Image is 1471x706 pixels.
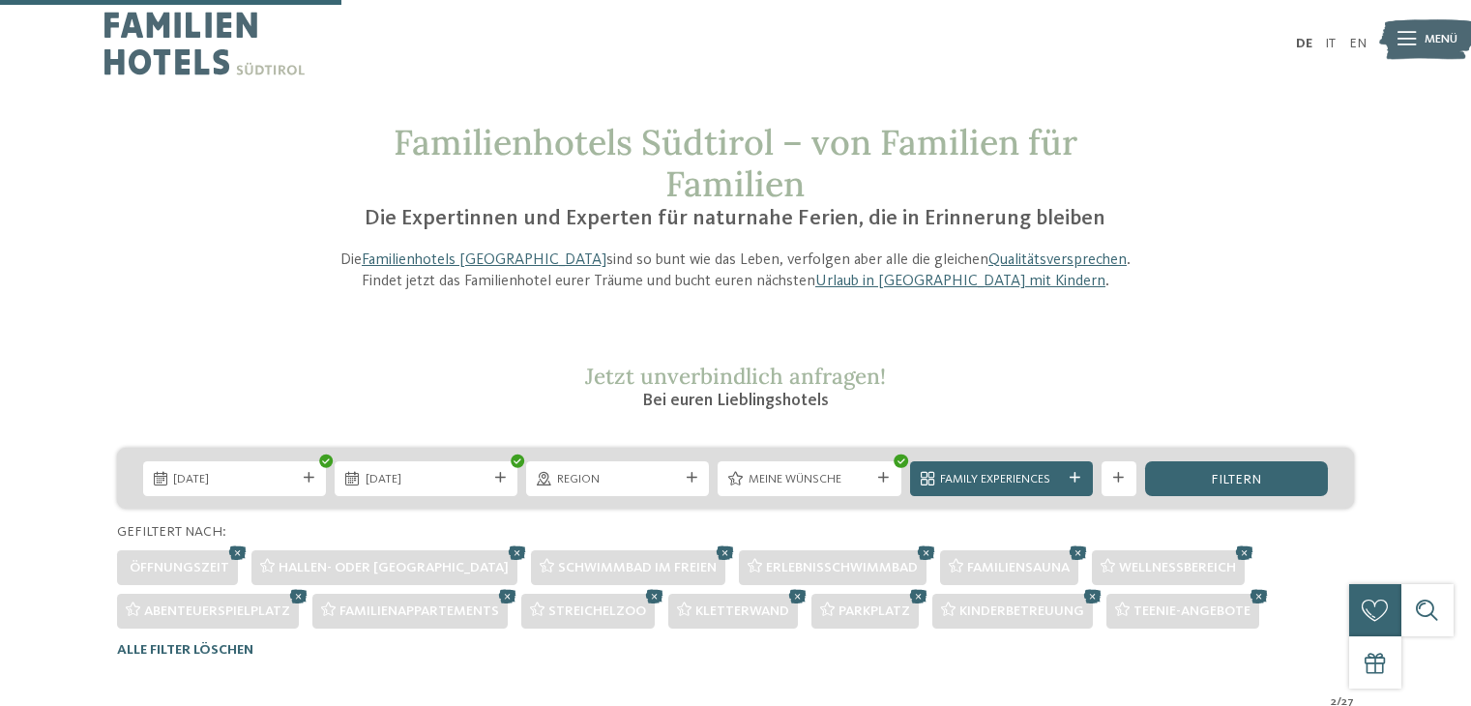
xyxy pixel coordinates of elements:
p: Die sind so bunt wie das Leben, verfolgen aber alle die gleichen . Findet jetzt das Familienhotel... [322,250,1150,293]
span: [DATE] [173,471,295,488]
span: Gefiltert nach: [117,525,226,539]
span: Abenteuerspielplatz [144,604,290,618]
span: Bei euren Lieblingshotels [642,392,829,409]
span: Wellnessbereich [1119,561,1236,574]
span: Meine Wünsche [749,471,870,488]
span: Region [557,471,679,488]
a: IT [1325,37,1336,50]
span: Parkplatz [838,604,910,618]
span: Hallen- oder [GEOGRAPHIC_DATA] [279,561,509,574]
span: Streichelzoo [548,604,646,618]
span: Die Expertinnen und Experten für naturnahe Ferien, die in Erinnerung bleiben [365,208,1105,229]
span: Erlebnisschwimmbad [766,561,918,574]
span: Menü [1425,31,1457,48]
a: Qualitätsversprechen [988,252,1127,268]
span: Jetzt unverbindlich anfragen! [585,362,886,390]
a: Familienhotels [GEOGRAPHIC_DATA] [362,252,606,268]
span: Familienhotels Südtirol – von Familien für Familien [394,120,1077,206]
span: filtern [1211,473,1261,486]
span: Schwimmbad im Freien [558,561,717,574]
span: Familiensauna [967,561,1070,574]
span: Familienappartements [339,604,499,618]
span: Kletterwand [695,604,789,618]
span: [DATE] [366,471,487,488]
span: Kinderbetreuung [959,604,1084,618]
span: Öffnungszeit [130,561,229,574]
a: Urlaub in [GEOGRAPHIC_DATA] mit Kindern [815,274,1105,289]
a: EN [1349,37,1367,50]
span: Family Experiences [940,471,1062,488]
span: Teenie-Angebote [1133,604,1250,618]
span: Alle Filter löschen [117,643,253,657]
a: DE [1296,37,1312,50]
